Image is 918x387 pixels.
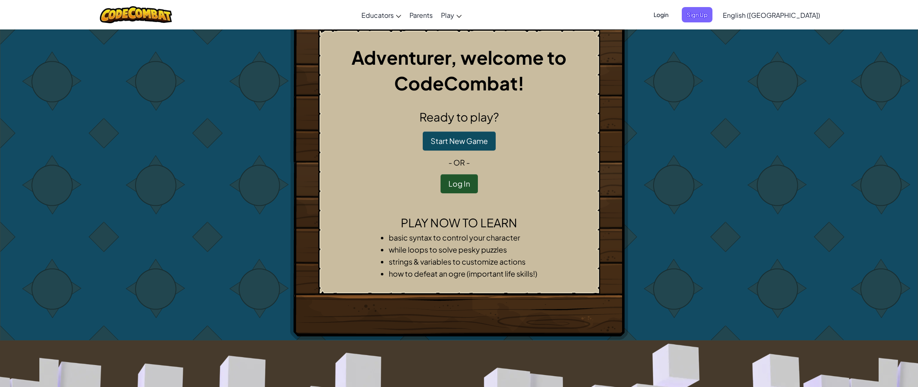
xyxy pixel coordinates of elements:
[465,158,470,167] span: -
[682,7,712,22] button: Sign Up
[448,158,453,167] span: -
[325,44,593,96] h1: Adventurer, welcome to CodeCombat!
[441,174,478,193] button: Log In
[361,11,394,19] span: Educators
[719,4,824,26] a: English ([GEOGRAPHIC_DATA])
[723,11,820,19] span: English ([GEOGRAPHIC_DATA])
[405,4,437,26] a: Parents
[389,268,546,280] li: how to defeat an ogre (important life skills!)
[325,108,593,126] h2: Ready to play?
[100,6,172,23] img: CodeCombat logo
[357,4,405,26] a: Educators
[441,11,454,19] span: Play
[423,131,496,151] button: Start New Game
[325,214,593,231] h2: Play now to learn
[453,158,465,167] span: or
[437,4,466,26] a: Play
[389,243,546,256] li: while loops to solve pesky puzzles
[649,7,673,22] button: Login
[389,256,546,268] li: strings & variables to customize actions
[389,231,546,243] li: basic syntax to control your character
